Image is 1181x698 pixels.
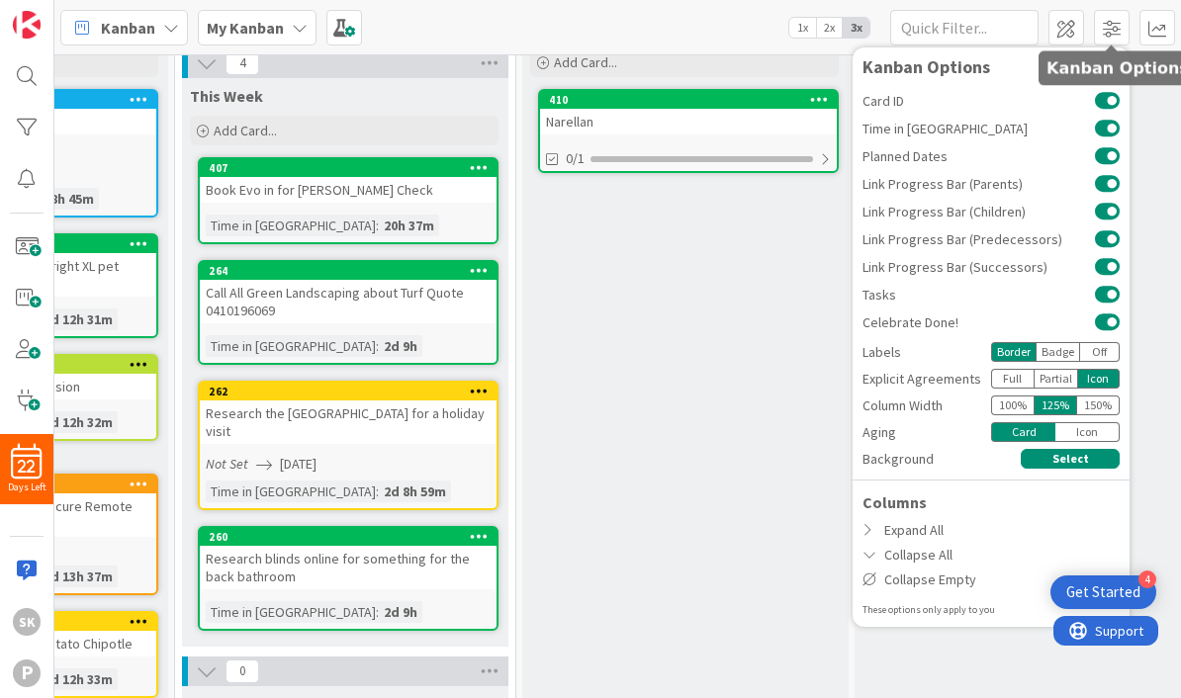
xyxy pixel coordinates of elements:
div: 2d 12h 33m [39,668,118,690]
div: 264Call All Green Landscaping about Turf Quote 0410196069 [200,262,497,323]
div: Time in [GEOGRAPHIC_DATA] [206,601,376,623]
div: Expand All [853,518,1130,543]
span: Planned Dates [863,149,1095,163]
div: 20h 37m [379,215,439,236]
span: 0 [226,659,259,683]
div: Columns [853,490,1130,514]
div: Collapse All [853,543,1130,567]
span: 1x [789,18,816,38]
div: Time in [GEOGRAPHIC_DATA] [206,480,376,502]
span: Kanban [101,16,155,40]
div: 2d 13h 37m [39,566,118,587]
div: 2d 9h [379,335,422,357]
div: P [13,659,41,687]
div: Border [991,342,1036,362]
span: : [376,335,379,357]
div: SK [13,608,41,636]
div: 262Research the [GEOGRAPHIC_DATA] for a holiday visit [200,383,497,444]
div: Research blinds online for something for the back bathroom [200,546,497,589]
div: 407 [200,159,497,177]
span: 2x [816,18,843,38]
div: Collapse Empty [853,567,1130,592]
div: 262 [209,385,497,398]
div: Open Get Started checklist, remaining modules: 4 [1050,575,1156,609]
div: 264 [200,262,497,280]
b: My Kanban [207,18,284,38]
span: Time in [GEOGRAPHIC_DATA] [863,122,1095,135]
div: Off [1080,342,1120,362]
div: Icon [1078,369,1121,389]
div: 262 [200,383,497,400]
span: 0/1 [566,148,585,169]
div: 407Book Evo in for [PERSON_NAME] Check [200,159,497,203]
div: 4 [1138,570,1156,588]
div: 150 % [1077,395,1120,415]
span: : [376,215,379,236]
div: Research the [GEOGRAPHIC_DATA] for a holiday visit [200,400,497,444]
div: 407 [209,161,497,175]
span: Link Progress Bar (Parents) [863,177,1095,191]
span: Card ID [863,94,1095,108]
div: 410 [540,91,837,109]
span: Support [42,3,90,27]
div: Kanban Options [863,57,1120,77]
div: These options only apply to you [863,602,1120,617]
div: Column Width [863,395,991,416]
div: Book Evo in for [PERSON_NAME] Check [200,177,497,203]
span: Celebrate Done! [863,315,1095,329]
div: 2d 9h [379,601,422,623]
div: 100 % [991,395,1034,415]
span: Add Card... [554,53,617,71]
img: Visit kanbanzone.com [13,11,41,39]
div: 260 [200,528,497,546]
div: Card [991,422,1055,442]
span: This Week [190,86,263,106]
div: 264 [209,264,497,278]
div: 410 [549,93,837,107]
input: Quick Filter... [890,10,1039,45]
button: Select [1021,449,1120,469]
div: 260Research blinds online for something for the back bathroom [200,528,497,589]
div: Get Started [1066,582,1140,602]
span: Background [863,449,934,470]
span: [DATE] [280,454,317,475]
span: 22 [18,460,36,474]
span: : [376,480,379,502]
div: Narellan [540,109,837,134]
span: Tasks [863,288,1095,302]
div: Time in [GEOGRAPHIC_DATA] [206,335,376,357]
span: Add Card... [214,122,277,139]
div: 260 [209,530,497,544]
div: Explicit Agreements [863,369,991,390]
span: 3x [843,18,869,38]
div: Time in [GEOGRAPHIC_DATA] [206,215,376,236]
div: Labels [863,342,991,363]
div: 2d 12h 31m [39,308,118,330]
div: 410Narellan [540,91,837,134]
div: 2d 8h 59m [379,480,451,502]
span: Link Progress Bar (Predecessors) [863,232,1095,246]
span: Link Progress Bar (Successors) [863,260,1095,274]
span: Link Progress Bar (Children) [863,205,1095,218]
div: 18h 45m [39,188,99,210]
div: Call All Green Landscaping about Turf Quote 0410196069 [200,280,497,323]
div: Icon [1055,422,1120,442]
div: 125 % [1034,395,1077,415]
span: : [376,601,379,623]
div: 2d 12h 32m [39,411,118,433]
div: Partial [1034,369,1078,389]
div: Aging [863,422,991,443]
i: Not Set [206,455,248,473]
span: 4 [226,51,259,75]
div: Badge [1036,342,1080,362]
div: Full [991,369,1034,389]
